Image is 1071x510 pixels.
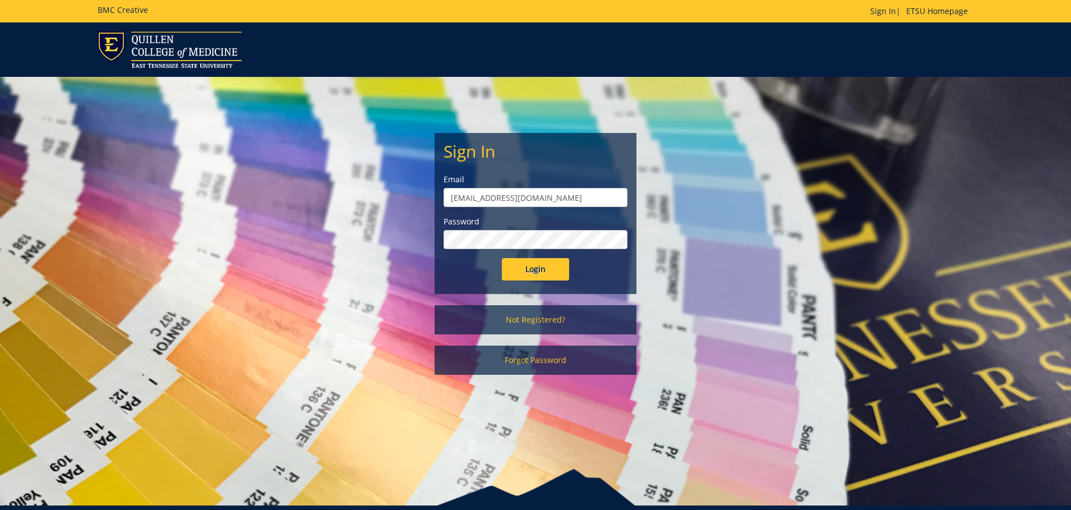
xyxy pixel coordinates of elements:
label: Password [444,216,627,227]
a: Forgot Password [435,346,636,375]
a: ETSU Homepage [901,6,973,16]
a: Not Registered? [435,305,636,334]
a: Sign In [870,6,896,16]
input: Login [502,258,569,281]
h2: Sign In [444,142,627,160]
img: ETSU logo [98,31,242,68]
p: | [870,6,973,17]
h5: BMC Creative [98,6,148,14]
label: Email [444,174,627,185]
